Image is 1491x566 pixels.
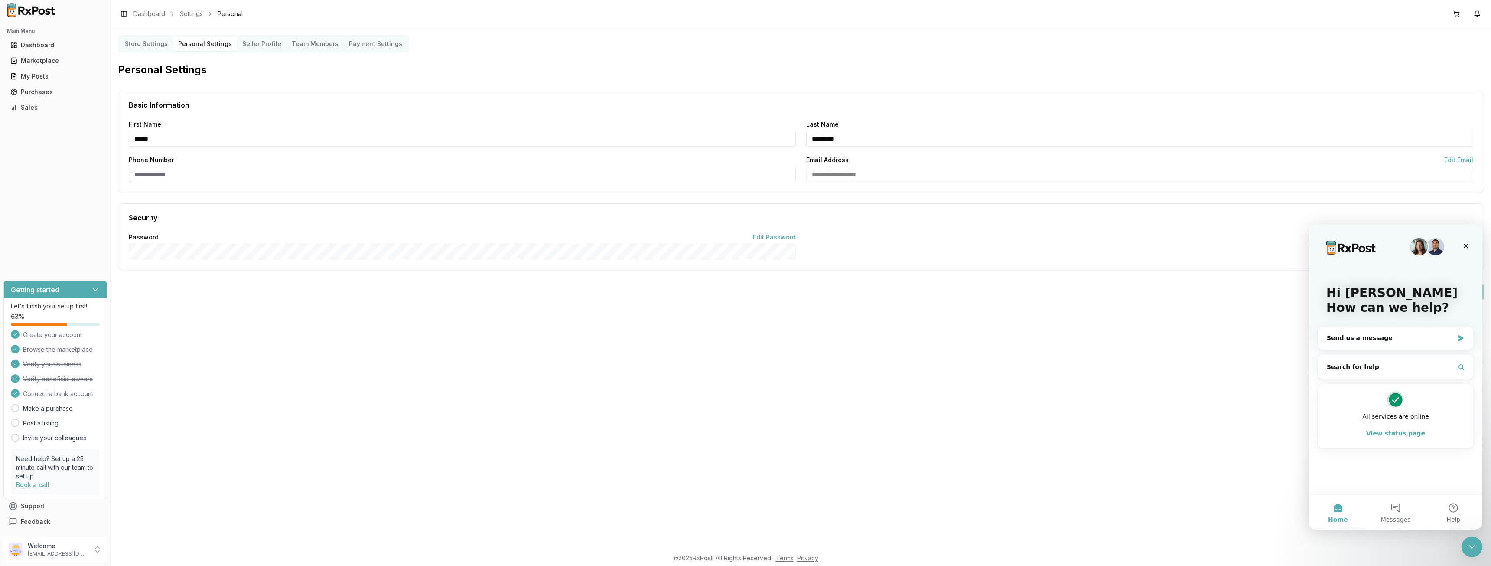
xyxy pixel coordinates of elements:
label: Password [129,234,159,240]
a: Purchases [7,84,104,100]
button: Payment Settings [344,37,407,51]
img: RxPost Logo [3,3,59,17]
nav: breadcrumb [133,10,243,18]
span: Connect a bank account [23,389,93,398]
button: Team Members [286,37,344,51]
a: Invite your colleagues [23,434,86,442]
button: Seller Profile [237,37,286,51]
h2: Personal Settings [118,63,1484,77]
h3: Getting started [11,285,59,295]
a: Dashboard [7,37,104,53]
iframe: Intercom live chat [1309,224,1482,530]
button: Sales [3,101,107,115]
a: Settings [180,10,203,18]
a: Post a listing [23,419,59,428]
img: User avatar [9,543,23,556]
span: Personal [218,10,243,18]
a: Privacy [797,554,818,562]
span: 63 % [11,312,24,321]
p: Let's finish your setup first! [11,302,100,311]
button: Personal Settings [173,37,237,51]
button: Marketplace [3,54,107,68]
a: My Posts [7,69,104,84]
div: Sales [10,103,100,112]
label: Phone Number [129,157,174,163]
button: My Posts [3,69,107,83]
span: Create your account [23,330,82,339]
div: Purchases [10,88,100,96]
a: Book a call [16,481,49,488]
label: First Name [129,121,161,128]
p: Welcome [28,542,88,550]
div: My Posts [10,72,100,81]
a: Dashboard [133,10,165,18]
button: Support [3,498,107,514]
p: Need help? Set up a 25 minute call with our team to set up. [16,455,94,481]
div: Marketplace [10,56,100,65]
iframe: Intercom live chat [1462,537,1482,557]
a: Make a purchase [23,404,73,413]
a: Marketplace [7,53,104,69]
a: Terms [776,554,794,562]
div: Security [129,214,1473,221]
a: Sales [7,100,104,115]
button: Store Settings [120,37,173,51]
span: Feedback [21,517,50,526]
label: Email Address [806,157,849,163]
button: Purchases [3,85,107,99]
div: Dashboard [10,41,100,49]
p: [EMAIL_ADDRESS][DOMAIN_NAME] [28,550,88,557]
button: Dashboard [3,38,107,52]
h2: Main Menu [7,28,104,35]
button: Feedback [3,514,107,530]
span: Verify your business [23,360,81,369]
span: Verify beneficial owners [23,375,93,383]
label: Last Name [806,121,839,128]
div: Basic Information [129,101,1473,108]
span: Browse the marketplace [23,345,93,354]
